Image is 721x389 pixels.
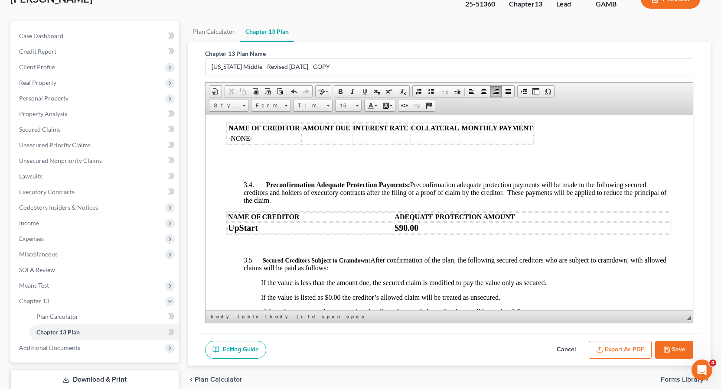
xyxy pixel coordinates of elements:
a: Align Left [466,86,478,97]
a: Lawsuits [12,169,179,184]
span: Miscellaneous [19,250,58,258]
span: Personal Property [19,94,69,102]
button: Help [116,270,173,305]
a: Unlink [411,100,423,111]
button: Forms Library chevron_right [661,376,711,383]
span: If the value is greater than or equal to the allowed secured claim, the claim will be paid in full. [55,193,317,201]
span: Help [137,292,151,298]
span: Forms Library [661,376,704,383]
a: Paste [249,86,261,97]
a: Styles [209,100,248,112]
a: Copy [237,86,249,97]
span: Case Dashboard [19,32,63,39]
span: Expenses [19,235,44,242]
span: Messages [72,292,102,298]
div: We typically reply in a few hours [18,118,145,127]
span: Home [19,292,39,298]
img: Profile image for Lindsey [118,14,135,31]
img: Profile image for Katie [85,14,102,31]
div: Statement of Financial Affairs - Payments Made in the Last 90 days [13,180,161,205]
i: chevron_left [188,376,195,383]
a: Insert Special Character [542,86,554,97]
a: Link [398,100,411,111]
span: Client Profile [19,63,55,71]
a: Subscript [371,86,383,97]
span: SOFA Review [19,266,55,273]
div: Amendments [18,208,145,217]
a: Increase Indent [451,86,463,97]
a: Decrease Indent [439,86,451,97]
a: Insert Page Break for Printing [518,86,530,97]
a: span element [320,312,344,321]
a: Background Color [380,100,395,111]
a: table element [236,312,263,321]
span: Chapter 13 [19,297,49,305]
a: 16 [335,100,362,112]
img: logo [17,19,68,27]
a: Case Dashboard [12,28,179,44]
button: Save [655,341,693,359]
input: Enter name... [206,58,693,75]
a: Times New Roman [293,100,333,112]
button: chevron_left Plan Calculator [188,376,242,383]
a: body element [209,312,235,321]
a: Table [530,86,542,97]
div: Close [149,14,165,29]
a: Chapter 13 Plan [240,21,294,42]
a: Remove Format [397,86,409,97]
div: Amendments [13,205,161,221]
p: How can we help? [17,76,156,91]
span: Codebtors Insiders & Notices [19,204,98,211]
img: Profile image for Emma [101,14,119,31]
a: Insert/Remove Bulleted List [425,86,437,97]
button: Export as PDF [589,341,652,359]
span: Credit Report [19,48,56,55]
iframe: Intercom live chat [692,360,712,380]
a: Center [478,86,490,97]
span: Means Test [19,282,49,289]
span: Real Property [19,79,56,86]
a: Superscript [383,86,395,97]
span: Times New Roman [294,100,324,111]
a: Plan Calculator [188,21,240,42]
div: Import and Export Claims [18,224,145,233]
div: Statement of Financial Affairs - Payments Made in the Last 90 days [18,183,145,201]
span: 16 [336,100,353,111]
a: Unsecured Priority Claims [12,137,179,153]
a: span element [345,312,368,321]
a: Anchor [423,100,435,111]
span: Income [19,219,39,227]
a: Cut [225,86,237,97]
a: Plan Calculator [29,309,179,324]
a: Text Color [365,100,380,111]
a: Unsecured Nonpriority Claims [12,153,179,169]
a: Editing Guide [205,341,266,359]
a: Align Right [490,86,502,97]
span: Plan Calculator [36,313,78,320]
span: Resize [687,316,691,320]
a: Document Properties [209,86,222,97]
span: Chapter 13 Plan [36,328,80,336]
div: Send us a message [18,109,145,118]
a: Paste from Word [274,86,286,97]
a: Insert/Remove Numbered List [413,86,425,97]
a: Underline [359,86,371,97]
a: Paste as plain text [261,86,274,97]
a: Secured Claims [12,122,179,137]
div: Import and Export Claims [13,221,161,237]
label: Chapter 13 Plan Name [205,49,266,58]
span: Search for help [18,147,70,156]
a: Italic [346,86,359,97]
